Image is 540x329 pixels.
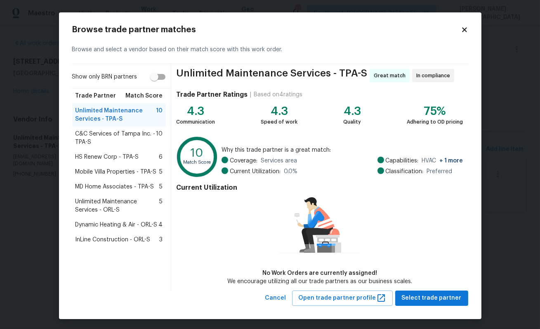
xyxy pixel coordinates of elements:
[176,91,248,99] h4: Trade Partner Ratings
[159,183,163,191] span: 5
[176,118,215,126] div: Communication
[72,26,461,34] h2: Browse trade partner matches
[222,146,463,154] span: Why this trade partner is a great match:
[176,69,367,82] span: Unlimited Maintenance Services - TPA-S
[343,118,361,126] div: Quality
[261,107,297,115] div: 4.3
[407,107,463,115] div: 75%
[75,130,156,146] span: C&C Services of Tampa Inc. - TPA-S
[386,167,424,176] span: Classification:
[227,269,412,277] div: No Work Orders are currently assigned!
[440,158,463,164] span: + 1 more
[159,198,163,214] span: 5
[402,293,462,303] span: Select trade partner
[262,291,290,306] button: Cancel
[407,118,463,126] div: Adhering to OD pricing
[75,153,139,161] span: HS Renew Corp - TPA-S
[422,157,463,165] span: HVAC
[75,107,156,123] span: Unlimited Maintenance Services - TPA-S
[230,167,281,176] span: Current Utilization:
[416,72,453,80] span: In compliance
[254,91,302,99] div: Based on 4 ratings
[427,167,453,176] span: Preferred
[75,236,151,244] span: InLine Construction - ORL-S
[230,157,257,165] span: Coverage:
[75,168,157,176] span: Mobile Villa Properties - TPA-S
[176,107,215,115] div: 4.3
[125,92,163,100] span: Match Score
[343,107,361,115] div: 4.3
[156,107,163,123] span: 10
[265,293,286,303] span: Cancel
[386,157,419,165] span: Capabilities:
[227,277,412,286] div: We encourage utilizing all our trade partners as our business scales.
[158,221,163,229] span: 4
[72,73,137,81] span: Show only BRN partners
[184,160,211,164] text: Match Score
[75,92,116,100] span: Trade Partner
[191,148,204,159] text: 10
[395,291,468,306] button: Select trade partner
[292,291,393,306] button: Open trade partner profile
[261,157,297,165] span: Services area
[299,293,386,303] span: Open trade partner profile
[72,36,468,64] div: Browse and select a vendor based on their match score with this work order.
[75,198,160,214] span: Unlimited Maintenance Services - ORL-S
[159,168,163,176] span: 5
[176,184,463,192] h4: Current Utilization
[248,91,254,99] div: |
[159,153,163,161] span: 6
[374,72,409,80] span: Great match
[156,130,163,146] span: 10
[261,118,297,126] div: Speed of work
[75,221,158,229] span: Dynamic Heating & Air - ORL-S
[75,183,154,191] span: MD Home Associates - TPA-S
[284,167,297,176] span: 0.0 %
[159,236,163,244] span: 3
